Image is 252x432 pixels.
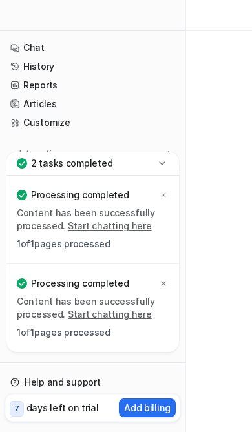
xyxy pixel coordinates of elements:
[31,277,129,290] p: Processing completed
[17,295,169,321] p: Content has been successfully processed.
[68,220,152,231] a: Start chatting here
[14,403,19,415] p: 7
[5,95,180,113] a: Articles
[5,57,180,76] a: History
[26,401,99,415] p: days left on trial
[68,309,152,320] a: Start chatting here
[5,373,180,391] a: Help and support
[164,149,173,158] img: menu_add.svg
[5,39,180,57] a: Chat
[119,398,176,417] button: Add billing
[19,149,65,159] p: Integrations
[31,157,112,170] p: 2 tasks completed
[17,207,169,232] p: Content has been successfully processed.
[17,326,169,339] p: 1 of 1 pages processed
[5,114,180,132] a: Customize
[31,189,129,201] p: Processing completed
[17,238,169,251] p: 1 of 1 pages processed
[5,147,69,160] button: Integrations
[8,149,17,158] img: expand menu
[124,401,171,415] p: Add billing
[5,76,180,94] a: Reports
